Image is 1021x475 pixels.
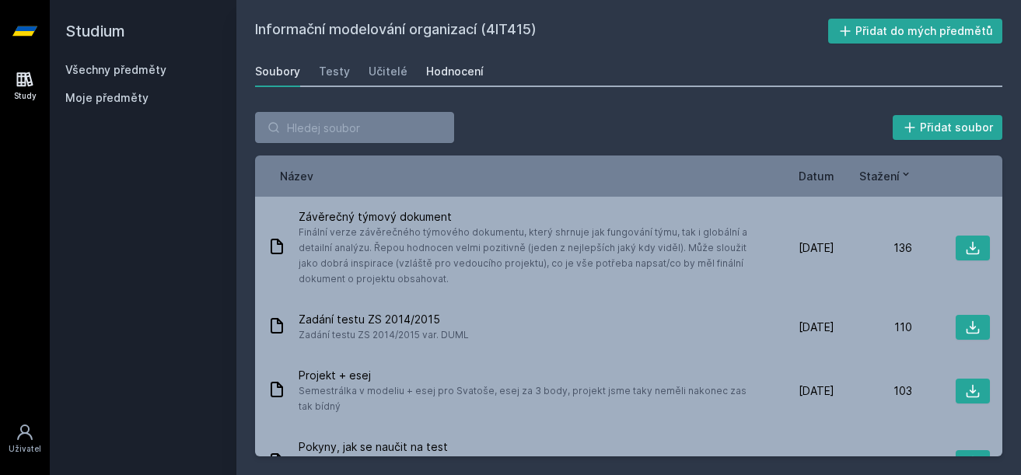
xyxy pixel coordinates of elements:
[255,64,300,79] div: Soubory
[319,56,350,87] a: Testy
[299,327,469,343] span: Zadání testu ZS 2014/2015 var. DUML
[834,320,912,335] div: 110
[799,455,834,470] span: [DATE]
[834,455,912,470] div: 71
[893,115,1003,140] button: Přidat soubor
[319,64,350,79] div: Testy
[799,240,834,256] span: [DATE]
[14,90,37,102] div: Study
[299,439,750,455] span: Pokyny, jak se naučit na test
[299,383,750,414] span: Semestrálka v modeliu + esej pro Svatoše, esej za 3 body, projekt jsme taky neměli nakonec zas ta...
[369,64,407,79] div: Učitelé
[255,56,300,87] a: Soubory
[859,168,900,184] span: Stažení
[65,63,166,76] a: Všechny předměty
[299,209,750,225] span: Závěrečný týmový dokument
[369,56,407,87] a: Učitelé
[255,19,828,44] h2: Informační modelování organizací (4IT415)
[799,168,834,184] button: Datum
[834,383,912,399] div: 103
[426,56,484,87] a: Hodnocení
[280,168,313,184] button: Název
[3,415,47,463] a: Uživatel
[3,62,47,110] a: Study
[834,240,912,256] div: 136
[799,320,834,335] span: [DATE]
[255,112,454,143] input: Hledej soubor
[799,383,834,399] span: [DATE]
[828,19,1003,44] button: Přidat do mých předmětů
[299,312,469,327] span: Zadání testu ZS 2014/2015
[9,443,41,455] div: Uživatel
[65,90,149,106] span: Moje předměty
[299,368,750,383] span: Projekt + esej
[299,225,750,287] span: Finální verze závěrečného týmového dokumentu, který shrnuje jak fungování týmu, tak i globální a ...
[426,64,484,79] div: Hodnocení
[859,168,912,184] button: Stažení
